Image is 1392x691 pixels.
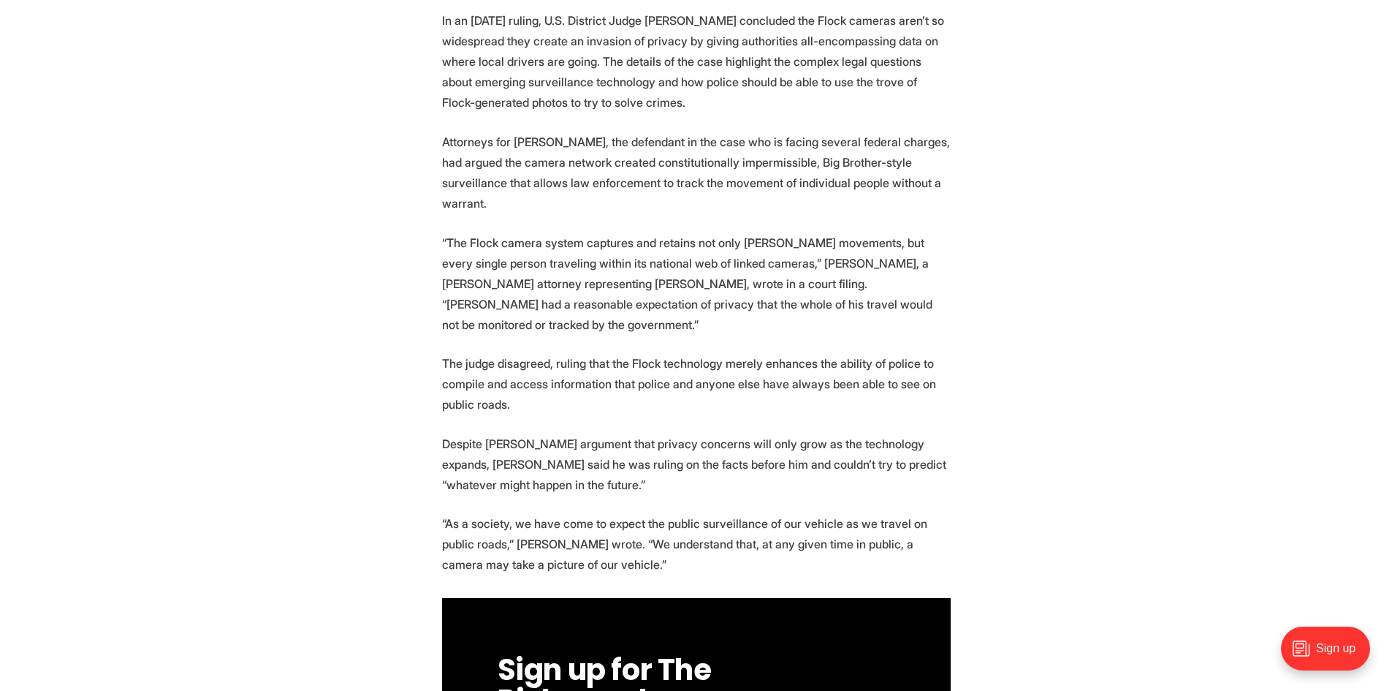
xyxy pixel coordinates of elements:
[442,353,951,415] p: The judge disagreed, ruling that the Flock technology merely enhances the ability of police to co...
[442,132,951,214] p: Attorneys for [PERSON_NAME], the defendant in the case who is facing several federal charges, had...
[442,233,951,335] p: “The Flock camera system captures and retains not only [PERSON_NAME] movements, but every single ...
[442,513,951,575] p: “As a society, we have come to expect the public surveillance of our vehicle as we travel on publ...
[442,10,951,113] p: In an [DATE] ruling, U.S. District Judge [PERSON_NAME] concluded the Flock cameras aren’t so wide...
[1269,619,1392,691] iframe: portal-trigger
[442,434,951,495] p: Despite [PERSON_NAME] argument that privacy concerns will only grow as the technology expands, [P...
